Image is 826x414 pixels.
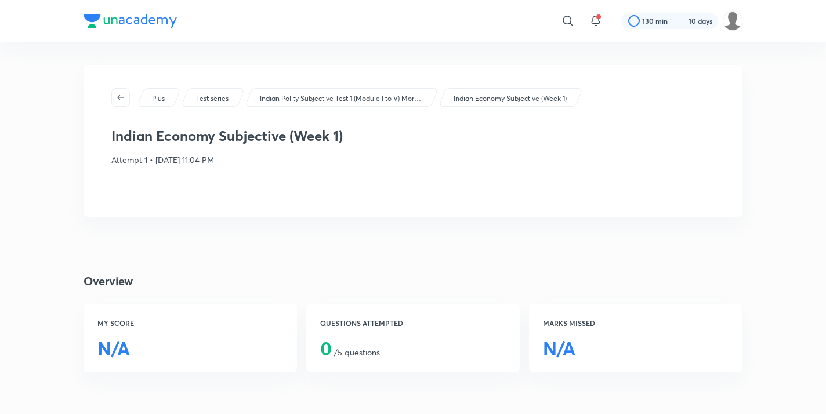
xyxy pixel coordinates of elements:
p: Indian Polity Subjective Test 1 (Module I to V) Morning Batch [260,93,422,104]
span: 0 [320,336,332,361]
h3: Indian Economy Subjective (Week 1) [111,128,715,144]
h6: QUESTIONS ATTEMPTED [320,318,506,328]
p: Attempt 1 • [DATE] 11:04 PM [111,154,715,166]
p: Indian Economy Subjective (Week 1) [454,93,567,104]
h6: MARKS MISSED [543,318,729,328]
a: Test series [194,93,231,104]
a: Indian Economy Subjective (Week 1) [452,93,569,104]
p: Plus [152,93,165,104]
a: Plus [150,93,167,104]
span: /5 questions [320,347,380,358]
span: N/A [97,336,130,361]
img: Company Logo [84,14,177,28]
p: Test series [196,93,229,104]
h4: Overview [84,273,742,290]
h6: MY SCORE [97,318,283,328]
a: Indian Polity Subjective Test 1 (Module I to V) Morning Batch [258,93,425,104]
img: streak [675,15,686,27]
span: N/A [543,336,575,361]
img: Celina Chingmuan [723,11,742,31]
